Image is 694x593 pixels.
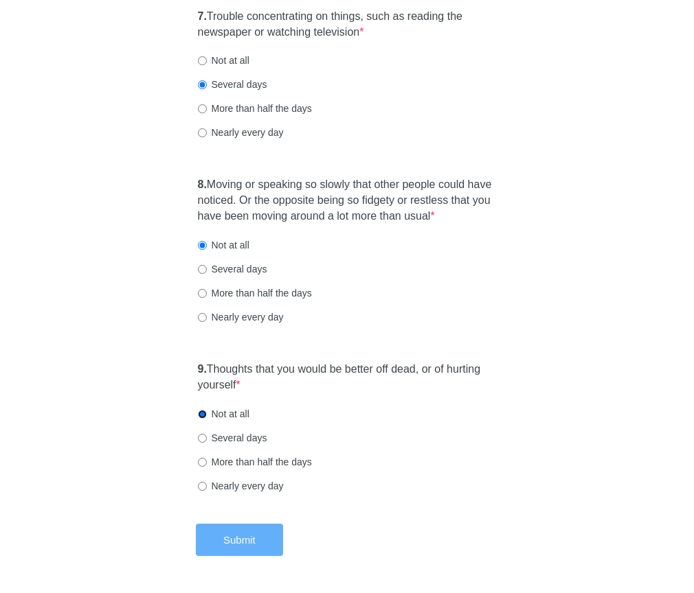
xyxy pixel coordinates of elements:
[198,9,497,40] label: Trouble concentrating on things, such as reading the newspaper or watching television
[198,78,267,91] label: Several days
[198,407,249,421] label: Not at all
[198,265,207,274] input: Several days
[198,177,497,224] label: Moving or speaking so slowly that other people could have noticed. Or the opposite being so fidge...
[198,289,207,298] input: More than half the days
[198,238,249,252] label: Not at all
[198,482,207,491] input: Nearly every day
[198,80,207,89] input: Several days
[198,286,312,300] label: More than half the days
[198,455,312,469] label: More than half the days
[198,310,284,324] label: Nearly every day
[198,128,207,137] input: Nearly every day
[198,410,207,419] input: Not at all
[196,524,283,556] button: Submit
[198,241,207,250] input: Not at all
[198,479,284,493] label: Nearly every day
[198,458,207,467] input: More than half the days
[198,104,207,113] input: More than half the days
[198,313,207,322] input: Nearly every day
[198,54,249,67] label: Not at all
[198,56,207,65] input: Not at all
[198,362,497,393] label: Thoughts that you would be better off dead, or of hurting yourself
[198,10,207,22] strong: 7.
[198,431,267,445] label: Several days
[198,262,267,276] label: Several days
[198,178,207,190] strong: 8.
[198,126,284,139] label: Nearly every day
[198,102,312,115] label: More than half the days
[198,434,207,443] input: Several days
[198,363,207,375] strong: 9.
